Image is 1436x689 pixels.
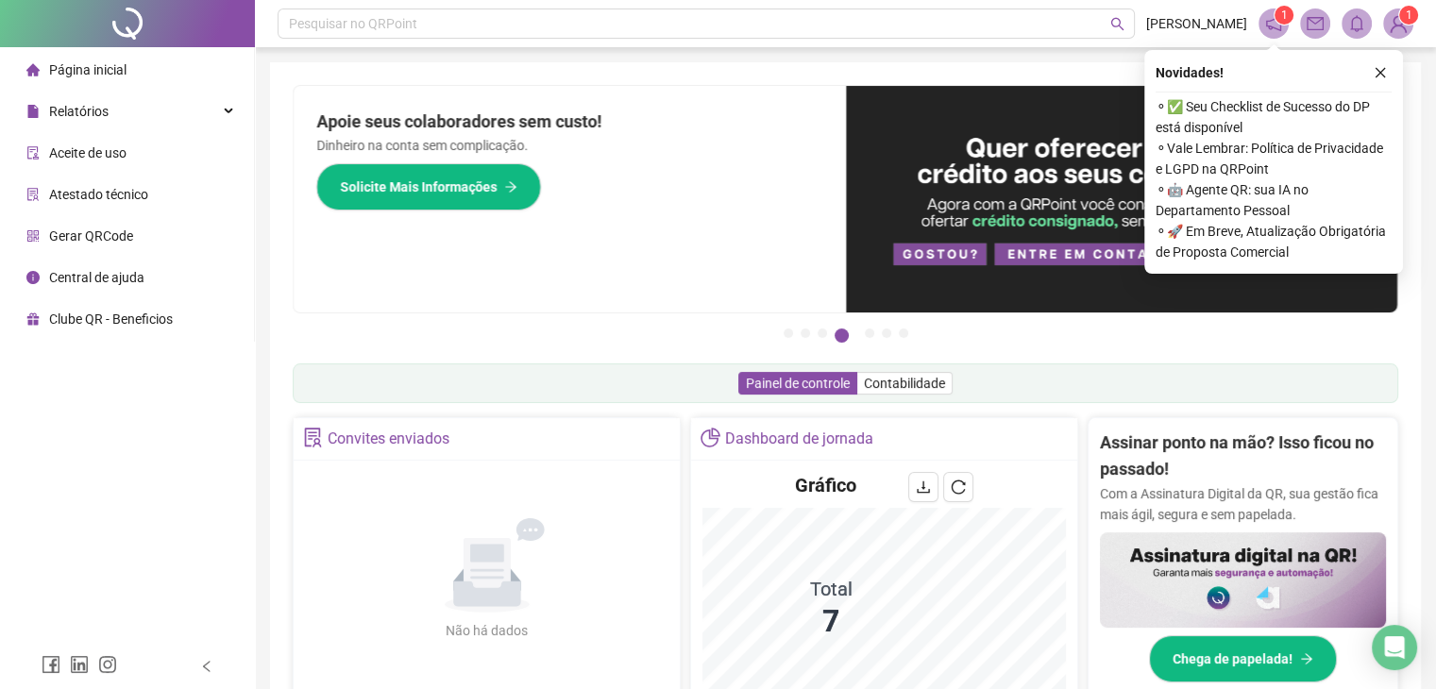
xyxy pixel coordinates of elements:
[70,655,89,674] span: linkedin
[1406,8,1412,22] span: 1
[795,472,856,498] h4: Gráfico
[725,423,873,455] div: Dashboard de jornada
[1384,9,1412,38] img: 92355
[26,271,40,284] span: info-circle
[1399,6,1418,25] sup: Atualize o seu contato no menu Meus Dados
[1100,429,1386,483] h2: Assinar ponto na mão? Isso ficou no passado!
[316,109,823,135] h2: Apoie seus colaboradores sem custo!
[1173,648,1292,669] span: Chega de papelada!
[846,86,1398,312] img: banner%2Fa8ee1423-cce5-4ffa-a127-5a2d429cc7d8.png
[316,135,823,156] p: Dinheiro na conta sem complicação.
[1100,483,1386,525] p: Com a Assinatura Digital da QR, sua gestão fica mais ágil, segura e sem papelada.
[882,328,891,338] button: 6
[303,428,323,447] span: solution
[26,146,40,160] span: audit
[1156,138,1392,179] span: ⚬ Vale Lembrar: Política de Privacidade e LGPD na QRPoint
[835,328,849,343] button: 4
[1374,66,1387,79] span: close
[328,423,449,455] div: Convites enviados
[1307,15,1324,32] span: mail
[26,105,40,118] span: file
[1348,15,1365,32] span: bell
[1156,221,1392,262] span: ⚬ 🚀 Em Breve, Atualização Obrigatória de Proposta Comercial
[49,104,109,119] span: Relatórios
[400,620,574,641] div: Não há dados
[864,376,945,391] span: Contabilidade
[49,187,148,202] span: Atestado técnico
[1300,652,1313,665] span: arrow-right
[1149,635,1337,682] button: Chega de papelada!
[26,63,40,76] span: home
[818,328,827,338] button: 3
[200,660,213,673] span: left
[1146,13,1247,34] span: [PERSON_NAME]
[340,176,497,197] span: Solicite Mais Informações
[1275,6,1293,25] sup: 1
[865,328,874,338] button: 5
[746,376,850,391] span: Painel de controle
[98,655,117,674] span: instagram
[49,145,127,160] span: Aceite de uso
[49,228,133,244] span: Gerar QRCode
[916,479,931,495] span: download
[26,312,40,326] span: gift
[784,328,793,338] button: 1
[49,62,127,77] span: Página inicial
[26,229,40,243] span: qrcode
[26,188,40,201] span: solution
[1110,17,1124,31] span: search
[49,270,144,285] span: Central de ajuda
[1156,62,1224,83] span: Novidades !
[504,180,517,193] span: arrow-right
[1265,15,1282,32] span: notification
[801,328,810,338] button: 2
[1372,625,1417,670] div: Open Intercom Messenger
[899,328,908,338] button: 7
[1156,96,1392,138] span: ⚬ ✅ Seu Checklist de Sucesso do DP está disponível
[1156,179,1392,221] span: ⚬ 🤖 Agente QR: sua IA no Departamento Pessoal
[42,655,60,674] span: facebook
[1281,8,1288,22] span: 1
[1100,532,1386,628] img: banner%2F02c71560-61a6-44d4-94b9-c8ab97240462.png
[701,428,720,447] span: pie-chart
[951,479,966,495] span: reload
[49,311,173,327] span: Clube QR - Beneficios
[316,163,541,210] button: Solicite Mais Informações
